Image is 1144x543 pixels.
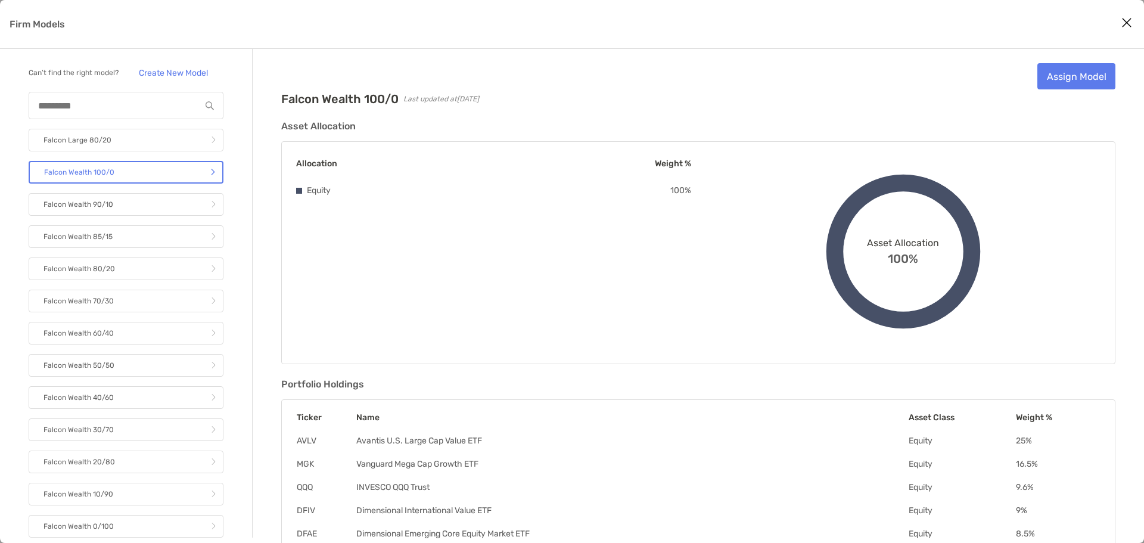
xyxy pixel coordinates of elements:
h3: Portfolio Holdings [281,378,1115,390]
td: 9.6 % [1015,482,1101,493]
p: Falcon Wealth 60/40 [43,326,114,341]
td: Vanguard Mega Cap Growth ETF [356,458,908,470]
a: Falcon Wealth 40/60 [29,386,223,409]
td: Equity [908,435,1015,446]
p: Firm Models [10,17,65,32]
img: input icon [206,101,214,110]
a: Create New Model [123,63,223,82]
td: Avantis U.S. Large Cap Value ETF [356,435,908,446]
span: 100% [888,249,918,266]
p: Falcon Wealth 30/70 [43,423,114,437]
p: Falcon Large 80/20 [43,133,111,148]
a: Falcon Wealth 70/30 [29,290,223,312]
p: Allocation [296,156,337,171]
p: Can’t find the right model? [29,66,119,80]
p: Falcon Wealth 90/10 [43,197,113,212]
p: Falcon Wealth 70/30 [43,294,114,309]
th: Name [356,412,908,423]
td: INVESCO QQQ Trust [356,482,908,493]
td: AVLV [296,435,356,446]
a: Falcon Wealth 90/10 [29,193,223,216]
h3: Asset Allocation [281,120,1115,132]
td: Dimensional Emerging Core Equity Market ETF [356,528,908,539]
a: Falcon Wealth 80/20 [29,257,223,280]
a: Falcon Wealth 60/40 [29,322,223,345]
p: Falcon Wealth 40/60 [43,390,114,405]
p: Weight % [655,156,691,171]
td: 16.5 % [1015,458,1101,470]
a: Falcon Wealth 85/15 [29,225,223,248]
p: Falcon Wealth 85/15 [43,229,113,244]
td: DFAE [296,528,356,539]
a: Falcon Wealth 0/100 [29,515,223,538]
td: Equity [908,458,1015,470]
p: Falcon Wealth 0/100 [43,519,114,534]
td: 25 % [1015,435,1101,446]
th: Asset Class [908,412,1015,423]
td: Equity [908,482,1015,493]
p: Falcon Wealth 50/50 [43,358,114,373]
a: Assign Model [1037,63,1115,89]
td: Dimensional International Value ETF [356,505,908,516]
td: 9 % [1015,505,1101,516]
a: Falcon Wealth 50/50 [29,354,223,377]
p: Falcon Wealth 20/80 [43,455,115,470]
a: Falcon Wealth 20/80 [29,451,223,473]
a: Falcon Wealth 10/90 [29,483,223,505]
td: QQQ [296,482,356,493]
img: Company Logo [281,63,317,87]
td: MGK [296,458,356,470]
button: Close modal [1118,14,1136,32]
td: DFIV [296,505,356,516]
th: Weight % [1015,412,1101,423]
p: Falcon Wealth 80/20 [43,262,115,277]
p: Falcon Wealth 10/90 [43,487,113,502]
td: Equity [908,505,1015,516]
span: Last updated at [DATE] [403,95,479,103]
td: 8.5 % [1015,528,1101,539]
td: Equity [908,528,1015,539]
span: Asset Allocation [867,237,939,249]
th: Ticker [296,412,356,423]
p: 100 % [670,183,691,198]
h2: Falcon Wealth 100/0 [281,92,399,106]
a: Falcon Large 80/20 [29,129,223,151]
p: Falcon Wealth 100/0 [44,165,114,180]
a: Falcon Wealth 30/70 [29,418,223,441]
p: Equity [307,183,331,198]
a: Falcon Wealth 100/0 [29,161,223,184]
